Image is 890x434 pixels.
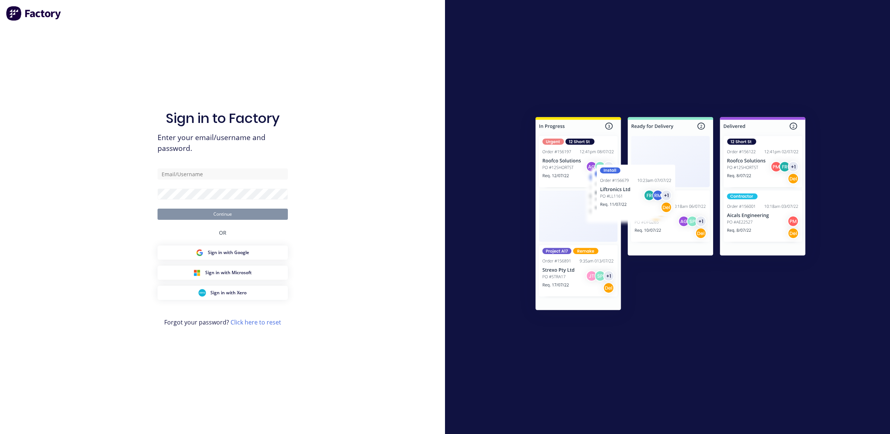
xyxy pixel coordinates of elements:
span: Sign in with Google [208,249,249,256]
img: Factory [6,6,62,21]
input: Email/Username [158,168,288,180]
button: Continue [158,209,288,220]
img: Microsoft Sign in [193,269,201,276]
span: Sign in with Xero [210,289,247,296]
img: Xero Sign in [198,289,206,297]
a: Click here to reset [231,318,281,326]
button: Google Sign inSign in with Google [158,245,288,260]
h1: Sign in to Factory [166,110,280,126]
img: Google Sign in [196,249,203,256]
button: Xero Sign inSign in with Xero [158,286,288,300]
div: OR [219,220,226,245]
span: Forgot your password? [164,318,281,327]
span: Sign in with Microsoft [205,269,252,276]
img: Sign in [519,102,822,328]
span: Enter your email/username and password. [158,132,288,154]
button: Microsoft Sign inSign in with Microsoft [158,266,288,280]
